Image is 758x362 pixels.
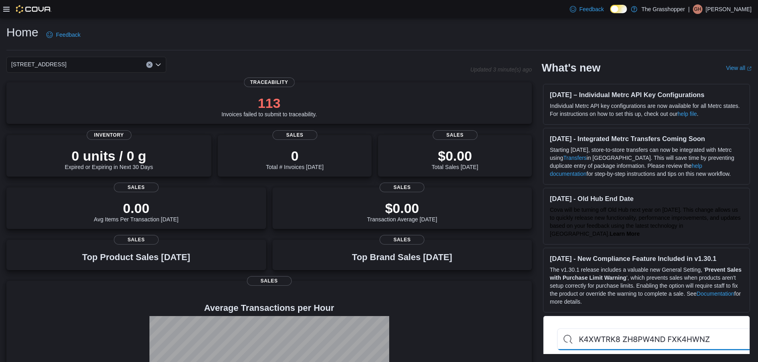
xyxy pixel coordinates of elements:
[432,148,478,164] p: $0.00
[541,62,600,74] h2: What's new
[567,1,607,17] a: Feedback
[550,195,743,203] h3: [DATE] - Old Hub End Date
[155,62,161,68] button: Open list of options
[13,303,525,313] h4: Average Transactions per Hour
[367,200,437,216] p: $0.00
[82,253,190,262] h3: Top Product Sales [DATE]
[114,235,159,245] span: Sales
[706,4,752,14] p: [PERSON_NAME]
[380,235,424,245] span: Sales
[550,91,743,99] h3: [DATE] – Individual Metrc API Key Configurations
[550,266,743,306] p: The v1.30.1 release includes a valuable new General Setting, ' ', which prevents sales when produ...
[470,66,532,73] p: Updated 3 minute(s) ago
[380,183,424,192] span: Sales
[247,276,292,286] span: Sales
[352,253,452,262] h3: Top Brand Sales [DATE]
[11,60,66,69] span: [STREET_ADDRESS]
[221,95,317,111] p: 113
[221,95,317,117] div: Invoices failed to submit to traceability.
[550,267,742,281] strong: Prevent Sales with Purchase Limit Warning
[273,130,317,140] span: Sales
[563,155,587,161] a: Transfers
[266,148,323,164] p: 0
[693,4,702,14] div: Greg Hil
[87,130,131,140] span: Inventory
[550,102,743,118] p: Individual Metrc API key configurations are now available for all Metrc states. For instructions ...
[550,146,743,178] p: Starting [DATE], store-to-store transfers can now be integrated with Metrc using in [GEOGRAPHIC_D...
[688,4,690,14] p: |
[65,148,153,170] div: Expired or Expiring in Next 30 Days
[696,290,734,297] a: Documentation
[266,148,323,170] div: Total # Invoices [DATE]
[550,207,741,237] span: Cova will be turning off Old Hub next year on [DATE]. This change allows us to quickly release ne...
[610,5,627,13] input: Dark Mode
[550,135,743,143] h3: [DATE] - Integrated Metrc Transfers Coming Soon
[433,130,477,140] span: Sales
[114,183,159,192] span: Sales
[56,31,80,39] span: Feedback
[726,65,752,71] a: View allExternal link
[747,66,752,71] svg: External link
[146,62,153,68] button: Clear input
[94,200,179,216] p: 0.00
[579,5,604,13] span: Feedback
[550,255,743,263] h3: [DATE] - New Compliance Feature Included in v1.30.1
[641,4,685,14] p: The Grasshopper
[610,231,640,237] a: Learn More
[94,200,179,223] div: Avg Items Per Transaction [DATE]
[432,148,478,170] div: Total Sales [DATE]
[678,111,697,117] a: help file
[43,27,84,43] a: Feedback
[367,200,437,223] div: Transaction Average [DATE]
[244,78,294,87] span: Traceability
[65,148,153,164] p: 0 units / 0 g
[694,4,701,14] span: GH
[16,5,52,13] img: Cova
[6,24,38,40] h1: Home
